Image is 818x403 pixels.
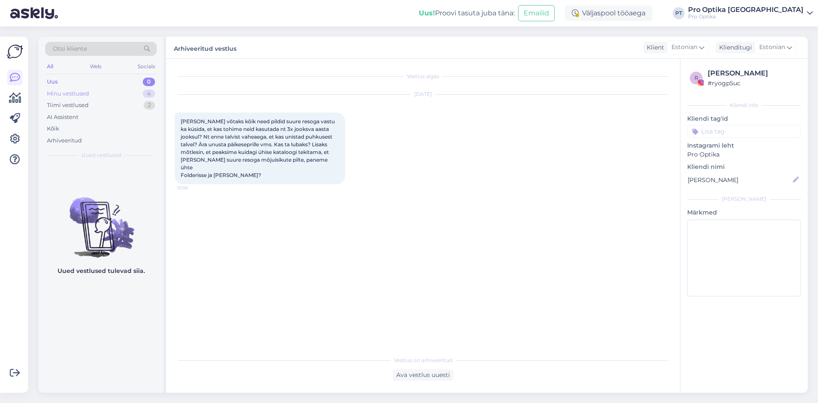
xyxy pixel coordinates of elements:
div: Proovi tasuta juba täna: [419,8,515,18]
div: 0 [143,78,155,86]
div: AI Assistent [47,113,78,122]
button: Emailid [518,5,555,21]
div: Pro Optika [GEOGRAPHIC_DATA] [688,6,804,13]
span: Uued vestlused [81,151,121,159]
div: Socials [136,61,157,72]
input: Lisa tag [687,125,801,138]
img: No chats [38,182,164,259]
span: Estonian [759,43,785,52]
div: Klienditugi [716,43,752,52]
div: Väljaspool tööaega [565,6,652,21]
p: Märkmed [687,208,801,217]
span: r [694,75,698,81]
p: Pro Optika [687,150,801,159]
div: Minu vestlused [47,90,89,98]
div: Klient [643,43,664,52]
div: Kõik [47,125,59,133]
b: Uus! [419,9,435,17]
input: Lisa nimi [688,175,791,185]
div: Pro Optika [688,13,804,20]
span: 12:00 [177,185,209,191]
div: [DATE] [175,90,671,98]
label: Arhiveeritud vestlus [174,42,236,53]
p: Kliendi nimi [687,162,801,171]
p: Kliendi tag'id [687,114,801,123]
div: All [45,61,55,72]
span: [PERSON_NAME] võtaks kõik need pildid suure resoga vastu ka küsida, et kas tohime neid kasutada n... [181,118,336,178]
img: Askly Logo [7,43,23,60]
div: 4 [143,90,155,98]
span: Estonian [671,43,697,52]
p: Instagrami leht [687,141,801,150]
div: PT [673,7,685,19]
span: Vestlus on arhiveeritud [394,357,452,364]
div: # ryogp5uc [708,78,798,88]
div: Ava vestlus uuesti [393,369,453,381]
div: Kliendi info [687,101,801,109]
a: Pro Optika [GEOGRAPHIC_DATA]Pro Optika [688,6,813,20]
div: Uus [47,78,58,86]
div: Arhiveeritud [47,136,82,145]
div: Web [88,61,103,72]
div: [PERSON_NAME] [708,68,798,78]
div: Vestlus algas [175,72,671,80]
div: 2 [144,101,155,110]
span: Otsi kliente [53,44,87,53]
p: Uued vestlused tulevad siia. [58,267,145,275]
div: Tiimi vestlused [47,101,89,110]
div: [PERSON_NAME] [687,195,801,203]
